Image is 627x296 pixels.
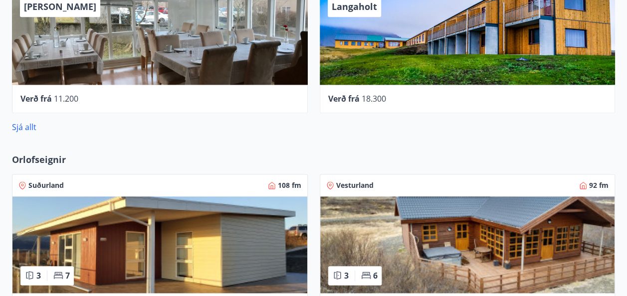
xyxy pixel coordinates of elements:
span: 3 [36,270,41,281]
span: 18.300 [362,93,386,104]
span: 6 [373,270,378,281]
span: Langaholt [332,0,377,12]
span: 11.200 [54,93,78,104]
span: Vesturland [336,180,374,190]
span: Suðurland [28,180,64,190]
span: 7 [65,270,70,281]
img: Paella dish [12,196,307,293]
span: Verð frá [20,93,52,104]
span: 3 [344,270,349,281]
span: Verð frá [328,93,360,104]
img: Paella dish [320,196,615,293]
a: Sjá allt [12,122,36,133]
span: Orlofseignir [12,153,66,166]
span: 108 fm [278,180,301,190]
span: 92 fm [589,180,609,190]
span: [PERSON_NAME] [24,0,96,12]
